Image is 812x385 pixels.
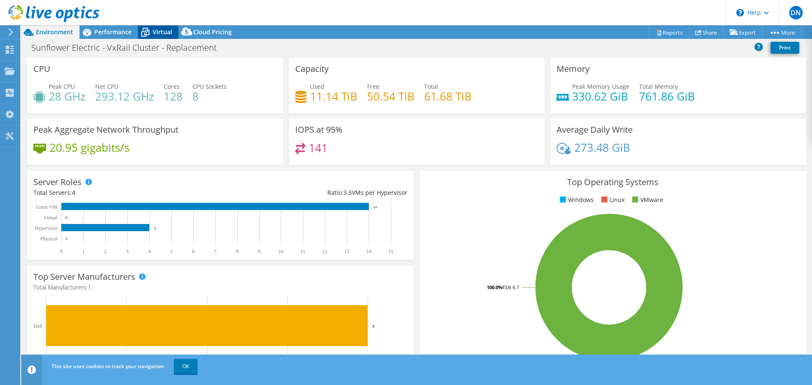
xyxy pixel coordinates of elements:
[49,92,85,101] h4: 28 GHz
[278,248,283,254] text: 10
[36,204,57,210] text: Guest VM
[343,188,352,197] span: 3.5
[44,215,58,221] text: Virtual
[771,42,799,54] a: Print
[295,64,329,74] h3: Capacity
[35,225,58,231] text: Hypervisor
[426,177,800,187] h3: Top Operating Systems
[557,64,590,74] h3: Memory
[366,248,371,254] text: 14
[309,143,328,153] h4: 141
[164,82,180,90] span: Cores
[424,92,472,101] h4: 61.68 TiB
[373,205,377,209] text: 14
[66,237,68,241] text: 0
[104,248,107,254] text: 2
[153,28,172,36] span: Virtual
[33,323,42,329] text: Dell
[95,92,154,101] h4: 293.12 GHz
[33,272,135,281] h3: Top Server Manufacturers
[372,323,375,328] text: 4
[639,82,678,90] span: Total Memory
[572,92,629,101] h4: 330.62 GiB
[300,248,305,254] text: 11
[192,92,227,101] h4: 8
[40,236,58,242] text: Physical
[214,248,217,254] text: 7
[49,82,75,90] span: Peak CPU
[148,248,151,254] text: 4
[557,125,633,134] h3: Average Daily Write
[736,9,744,16] svg: \n
[192,248,195,254] text: 6
[72,188,75,197] span: 4
[66,216,68,220] text: 0
[154,226,156,230] text: 4
[94,28,132,36] span: Performance
[639,92,695,101] h4: 761.86 GiB
[558,195,594,205] li: Windows
[367,92,414,101] h4: 50.54 TiB
[649,26,689,39] a: Reports
[599,195,625,205] li: Linux
[192,82,227,90] span: CPU Sockets
[36,28,73,36] span: Environment
[295,125,343,134] h3: IOPS at 95%
[52,363,165,370] span: This site uses cookies to track your navigation.
[367,82,379,90] span: Free
[174,359,198,374] a: OK
[258,248,261,254] text: 9
[689,26,724,39] a: Share
[322,248,327,254] text: 12
[487,284,502,290] tspan: 100.0%
[236,248,239,254] text: 8
[572,82,629,90] span: Peak Memory Usage
[723,26,763,39] a: Export
[762,26,801,39] a: More
[27,43,230,52] h1: Sunflower Electric - VxRail Cluster - Replacement
[502,284,519,290] tspan: ESXi 6.7
[60,248,63,254] text: 0
[220,188,407,197] div: Ratio: VMs per Hypervisor
[424,82,438,90] span: Total
[33,188,220,197] div: Total Servers:
[126,248,129,254] text: 3
[164,92,183,101] h4: 128
[193,28,232,36] span: Cloud Pricing
[88,283,91,291] span: 1
[95,82,118,90] span: Net CPU
[49,143,129,152] h4: 20.95 gigabits/s
[630,195,663,205] li: VMware
[33,177,82,187] h3: Server Roles
[82,248,85,254] text: 1
[310,82,324,90] span: Used
[33,283,407,292] h4: Total Manufacturers:
[574,143,630,152] h4: 273.48 GiB
[33,125,178,134] h3: Peak Aggregate Network Throughput
[789,6,803,19] span: DN
[33,64,50,74] h3: CPU
[388,248,393,254] text: 15
[170,248,173,254] text: 5
[310,92,357,101] h4: 11.14 TiB
[344,248,349,254] text: 13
